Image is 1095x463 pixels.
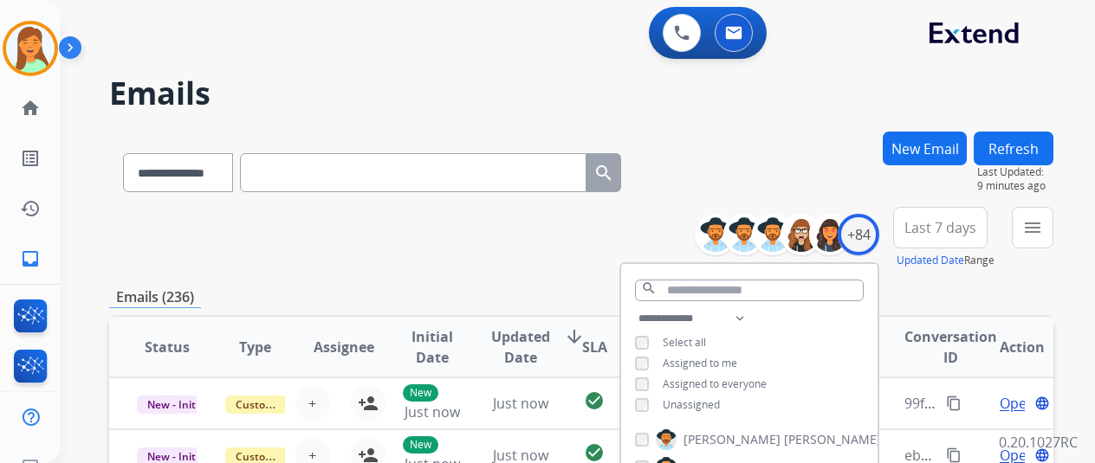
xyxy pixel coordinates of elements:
[684,431,781,448] span: [PERSON_NAME]
[663,376,767,391] span: Assigned to everyone
[20,148,41,169] mat-icon: list_alt
[663,356,737,370] span: Assigned to me
[883,132,967,165] button: New Email
[897,254,964,267] button: Updated Date
[641,280,657,296] mat-icon: search
[1034,395,1050,411] mat-icon: language
[582,337,607,357] span: SLA
[239,337,271,357] span: Type
[20,198,41,219] mat-icon: history
[358,393,379,414] mat-icon: person_add
[663,335,706,350] span: Select all
[403,326,463,368] span: Initial Date
[946,447,962,463] mat-icon: content_copy
[904,224,976,231] span: Last 7 days
[109,286,201,308] p: Emails (236)
[784,431,881,448] span: [PERSON_NAME]
[977,165,1053,179] span: Last Updated:
[20,248,41,269] mat-icon: inbox
[403,436,438,453] p: New
[493,394,548,413] span: Just now
[403,384,438,402] p: New
[974,132,1053,165] button: Refresh
[6,24,55,73] img: avatar
[584,390,605,411] mat-icon: check_circle
[1000,393,1035,414] span: Open
[137,395,217,414] span: New - Initial
[564,326,585,347] mat-icon: arrow_downward
[295,386,330,421] button: +
[999,432,1078,453] p: 0.20.1027RC
[145,337,190,357] span: Status
[20,98,41,119] mat-icon: home
[109,76,1053,111] h2: Emails
[893,207,988,248] button: Last 7 days
[663,397,720,412] span: Unassigned
[225,395,338,414] span: Customer Support
[904,326,997,368] span: Conversation ID
[314,337,374,357] span: Assignee
[965,317,1053,377] th: Action
[897,253,995,267] span: Range
[1034,447,1050,463] mat-icon: language
[491,326,550,368] span: Updated Date
[593,163,614,183] mat-icon: search
[584,442,605,463] mat-icon: check_circle
[977,179,1053,193] span: 9 minutes ago
[1022,217,1043,238] mat-icon: menu
[946,395,962,411] mat-icon: content_copy
[405,402,460,421] span: Just now
[838,214,879,255] div: +84
[308,393,316,414] span: +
